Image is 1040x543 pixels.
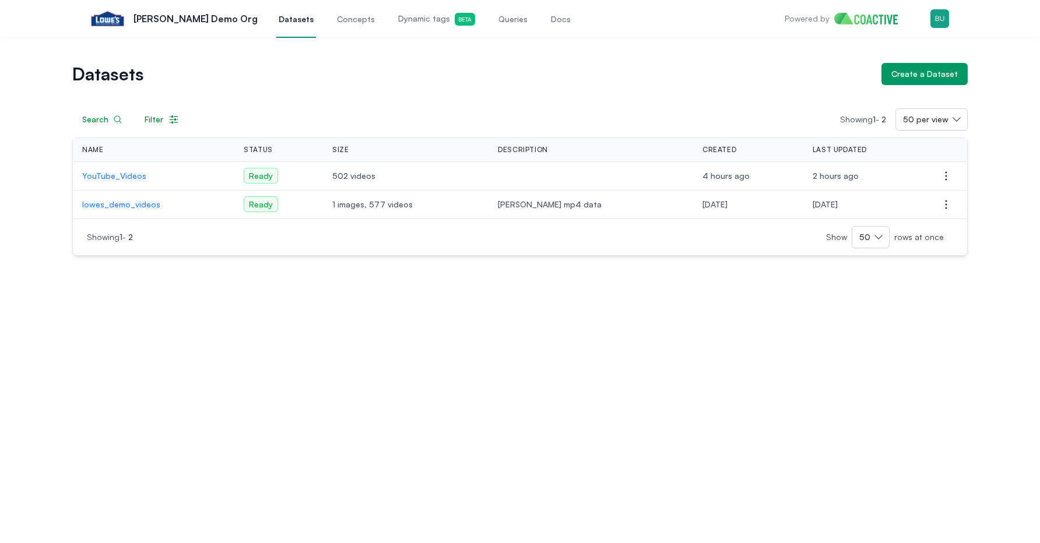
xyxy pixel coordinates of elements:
[87,231,375,243] p: Showing -
[813,199,838,209] span: Friday, August 2, 2024 at 1:59:34 AM UTC
[840,114,895,125] p: Showing -
[498,13,528,25] span: Queries
[813,171,859,181] span: Thursday, August 14, 2025 at 7:05:09 PM UTC
[702,171,750,181] span: Thursday, August 14, 2025 at 5:13:24 PM UTC
[702,145,736,154] span: Created
[891,68,958,80] div: Create a Dataset
[128,232,133,242] span: 2
[145,114,180,125] div: Filter
[813,145,867,154] span: Last Updated
[398,13,475,26] span: Dynamic tags
[332,199,479,210] span: 1 images, 577 videos
[133,12,258,26] p: [PERSON_NAME] Demo Org
[881,114,886,124] span: 2
[930,9,949,28] img: Menu for the logged in user
[82,170,225,182] a: YouTube_Videos
[859,231,870,243] span: 50
[91,9,124,28] img: Lowe's Demo Org
[72,108,132,131] button: Search
[826,231,852,243] span: Show
[834,13,907,24] img: Home
[498,145,548,154] span: Description
[332,170,479,182] span: 502 videos
[337,13,375,25] span: Concepts
[135,108,189,131] button: Filter
[873,114,876,124] span: 1
[702,199,728,209] span: Thursday, August 1, 2024 at 7:11:17 PM UTC
[244,145,273,154] span: Status
[881,63,968,85] button: Create a Dataset
[244,168,278,184] span: Ready
[785,13,830,24] p: Powered by
[72,66,872,82] h1: Datasets
[82,145,103,154] span: Name
[244,196,278,212] span: Ready
[895,108,968,131] button: 50 per view
[498,199,684,210] span: [PERSON_NAME] mp4 data
[903,114,948,125] span: 50 per view
[82,199,225,210] a: lowes_demo_videos
[852,226,890,248] button: 50
[120,232,122,242] span: 1
[82,114,122,125] div: Search
[890,231,944,243] span: rows at once
[455,13,475,26] span: Beta
[279,13,314,25] span: Datasets
[332,145,349,154] span: Size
